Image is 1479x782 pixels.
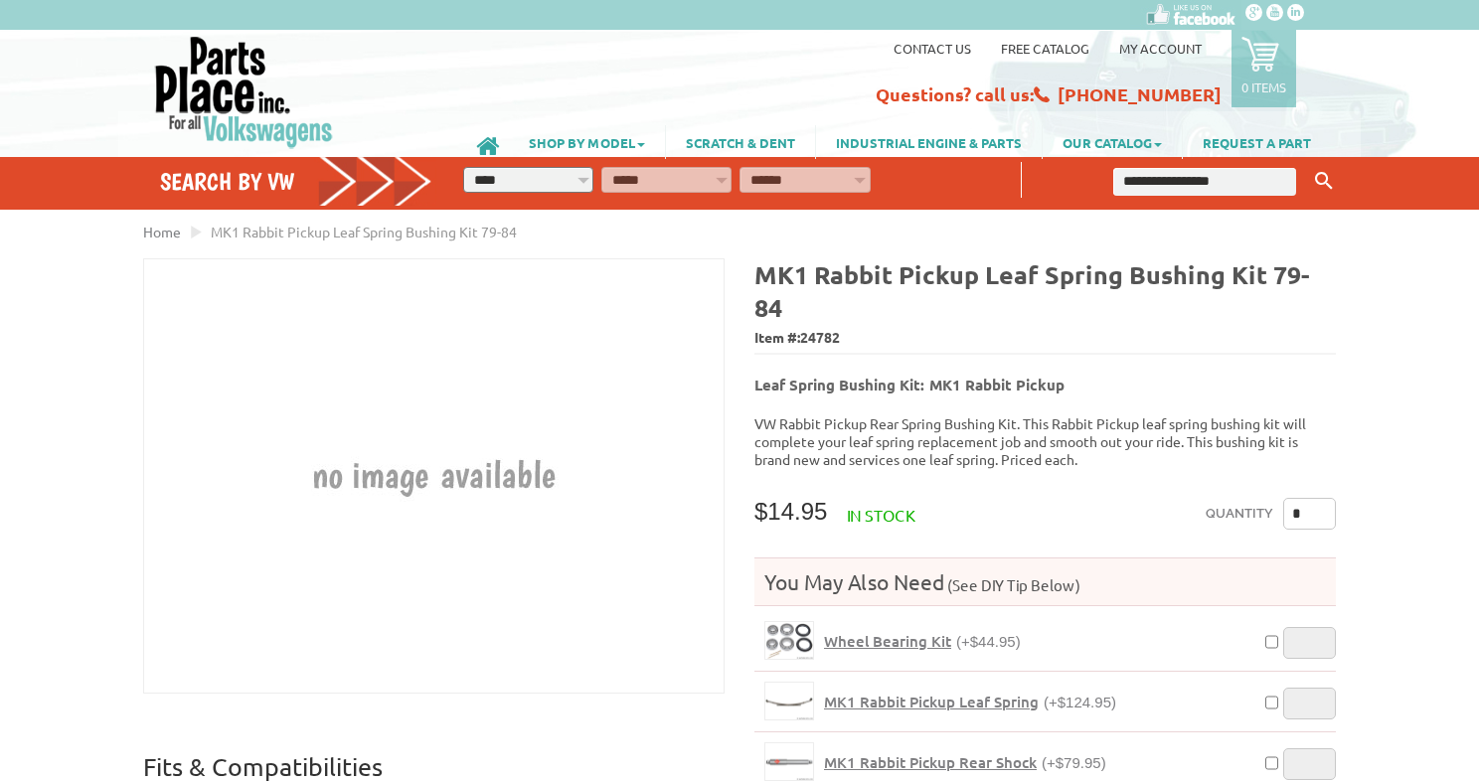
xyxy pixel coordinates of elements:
[765,683,813,719] img: MK1 Rabbit Pickup Leaf Spring
[824,753,1106,772] a: MK1 Rabbit Pickup Rear Shock(+$79.95)
[764,682,814,720] a: MK1 Rabbit Pickup Leaf Spring
[824,752,1037,772] span: MK1 Rabbit Pickup Rear Shock
[1001,40,1089,57] a: Free Catalog
[754,324,1336,353] span: Item #:
[754,498,827,525] span: $14.95
[754,375,1065,394] b: Leaf Spring Bushing Kit: MK1 Rabbit Pickup
[666,125,815,159] a: SCRATCH & DENT
[754,568,1336,595] h4: You May Also Need
[944,575,1080,594] span: (See DIY Tip Below)
[764,621,814,660] a: Wheel Bearing Kit
[824,693,1116,711] a: MK1 Rabbit Pickup Leaf Spring(+$124.95)
[1183,125,1331,159] a: REQUEST A PART
[1044,694,1116,710] span: (+$124.95)
[824,631,951,651] span: Wheel Bearing Kit
[153,35,335,149] img: Parts Place Inc!
[754,258,1310,323] b: MK1 Rabbit Pickup Leaf Spring Bushing Kit 79-84
[1309,165,1339,198] button: Keyword Search
[824,632,1021,651] a: Wheel Bearing Kit(+$44.95)
[847,505,915,525] span: In stock
[765,743,813,780] img: MK1 Rabbit Pickup Rear Shock
[160,167,432,196] h4: Search by VW
[1043,125,1182,159] a: OUR CATALOG
[1241,78,1286,95] p: 0 items
[754,414,1336,468] p: VW Rabbit Pickup Rear Spring Bushing Kit. This Rabbit Pickup leaf spring bushing kit will complet...
[1119,40,1202,57] a: My Account
[143,223,181,240] a: Home
[956,633,1021,650] span: (+$44.95)
[824,692,1039,711] span: MK1 Rabbit Pickup Leaf Spring
[1042,754,1106,771] span: (+$79.95)
[1232,30,1296,107] a: 0 items
[816,125,1042,159] a: INDUSTRIAL ENGINE & PARTS
[1206,498,1273,530] label: Quantity
[211,223,517,240] span: MK1 Rabbit Pickup Leaf Spring Bushing Kit 79-84
[894,40,971,57] a: Contact us
[800,328,840,346] span: 24782
[765,622,813,659] img: Wheel Bearing Kit
[509,125,665,159] a: SHOP BY MODEL
[764,742,814,781] a: MK1 Rabbit Pickup Rear Shock
[218,259,651,693] img: MK1 Rabbit Pickup Leaf Spring Bushing Kit 79-84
